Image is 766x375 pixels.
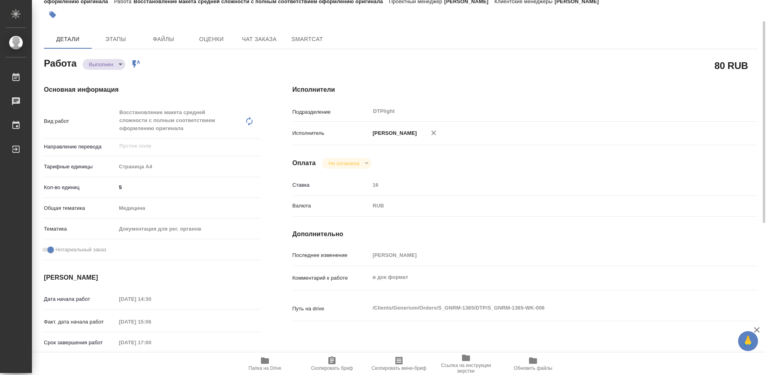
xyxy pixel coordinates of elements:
[97,34,135,44] span: Этапы
[44,339,116,347] p: Срок завершения работ
[249,365,281,371] span: Папка на Drive
[44,204,116,212] p: Общая тематика
[44,55,77,70] h2: Работа
[44,184,116,191] p: Кол-во единиц
[322,158,371,169] div: Выполнен
[292,158,316,168] h4: Оплата
[116,160,261,174] div: Страница А4
[44,163,116,171] p: Тарифные единицы
[44,85,261,95] h4: Основная информация
[55,246,106,254] span: Нотариальный заказ
[292,129,370,137] p: Исполнитель
[292,181,370,189] p: Ставка
[87,61,116,68] button: Выполнен
[326,160,361,167] button: Не оплачена
[118,141,242,151] input: Пустое поле
[370,301,719,315] textarea: /Clients/Generium/Orders/S_GNRM-1365/DTP/S_GNRM-1365-WK-006
[116,337,186,348] input: Пустое поле
[292,251,370,259] p: Последнее изменение
[292,108,370,116] p: Подразделение
[44,6,61,24] button: Добавить тэг
[292,202,370,210] p: Валюта
[499,353,567,375] button: Обновить файлы
[288,34,326,44] span: SmartCat
[292,305,370,313] p: Путь на drive
[370,270,719,284] textarea: в док формат
[49,34,87,44] span: Детали
[738,331,758,351] button: 🙏
[44,273,261,282] h4: [PERSON_NAME]
[715,59,748,72] h2: 80 RUB
[192,34,231,44] span: Оценки
[116,222,261,236] div: Документация для рег. органов
[370,199,719,213] div: RUB
[371,365,426,371] span: Скопировать мини-бриф
[370,129,417,137] p: [PERSON_NAME]
[370,249,719,261] input: Пустое поле
[44,225,116,233] p: Тематика
[231,353,298,375] button: Папка на Drive
[116,182,261,193] input: ✎ Введи что-нибудь
[83,59,125,70] div: Выполнен
[437,363,495,374] span: Ссылка на инструкции верстки
[116,293,186,305] input: Пустое поле
[365,353,432,375] button: Скопировать мини-бриф
[741,333,755,349] span: 🙏
[292,229,757,239] h4: Дополнительно
[311,365,353,371] span: Скопировать бриф
[240,34,278,44] span: Чат заказа
[44,318,116,326] p: Факт. дата начала работ
[425,124,442,142] button: Удалить исполнителя
[292,274,370,282] p: Комментарий к работе
[116,316,186,328] input: Пустое поле
[116,201,261,215] div: Медицина
[292,85,757,95] h4: Исполнители
[370,179,719,191] input: Пустое поле
[44,117,116,125] p: Вид работ
[514,365,553,371] span: Обновить файлы
[144,34,183,44] span: Файлы
[44,143,116,151] p: Направление перевода
[298,353,365,375] button: Скопировать бриф
[432,353,499,375] button: Ссылка на инструкции верстки
[44,295,116,303] p: Дата начала работ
